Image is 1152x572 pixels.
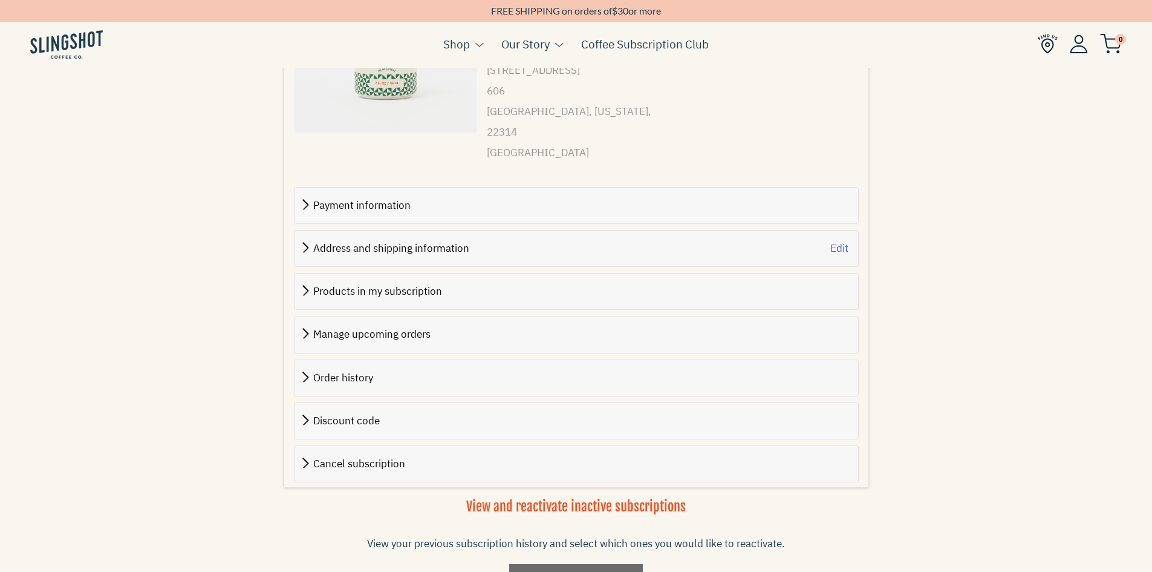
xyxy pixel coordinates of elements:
[487,60,660,81] p: [STREET_ADDRESS]
[443,35,470,53] a: Shop
[617,5,628,16] span: 30
[501,35,550,53] a: Our Story
[466,498,686,516] h3: View and reactivate inactive subscriptions
[313,457,405,470] span: Cancel subscription
[1100,37,1122,51] a: 0
[295,403,858,439] div: Discount code
[487,101,660,142] p: [GEOGRAPHIC_DATA], [US_STATE], 22314
[487,142,660,163] p: [GEOGRAPHIC_DATA]
[313,284,442,298] span: Products in my subscription
[295,274,858,309] div: Products in my subscription
[295,317,858,352] div: Manage upcoming orders
[313,414,380,427] span: Discount code
[581,35,709,53] a: Coffee Subscription Club
[295,231,858,266] div: Address and shipping informationEdit
[367,533,785,554] p: View your previous subscription history and select which ones you would like to reactivate.
[830,240,848,257] button: Edit
[313,242,469,255] span: Address and shipping information
[1100,34,1122,54] img: cart
[295,188,858,223] div: Payment information
[313,199,411,212] span: Payment information
[1038,34,1058,54] img: Find Us
[487,81,660,101] p: 606
[1115,34,1126,45] span: 0
[612,5,617,16] span: $
[1070,35,1088,53] img: Account
[295,360,858,396] div: Order history
[295,446,858,482] div: Cancel subscription
[313,327,431,341] span: Manage upcoming orders
[313,371,373,384] span: Order history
